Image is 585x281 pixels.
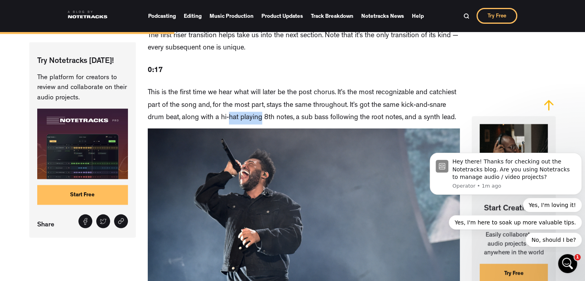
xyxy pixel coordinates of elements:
[558,254,577,273] iframe: Intercom live chat
[148,30,460,55] p: The first riser transition helps take us into the next section. Note that it’s the only transitio...
[78,215,92,228] a: Share on Facebook
[37,219,58,230] p: Share
[210,10,253,22] a: Music Production
[37,73,128,103] p: The platform for creators to review and collaborate on their audio projects.
[311,10,353,22] a: Track Breakdown
[96,215,110,228] a: Tweet
[463,13,469,19] img: Search Bar
[148,67,163,74] strong: 0:17
[427,146,585,252] iframe: Intercom notifications message
[148,87,460,125] p: This is the first time we hear what will later be the post chorus. It’s the most recognizable and...
[574,254,581,260] span: 1
[118,218,124,225] img: Share link icon
[261,10,303,22] a: Product Updates
[361,10,404,22] a: Notetracks News
[476,8,517,24] a: Try Free
[184,10,202,22] a: Editing
[37,56,128,67] p: Try Notetracks [DATE]!
[148,10,176,22] a: Podcasting
[412,10,424,22] a: Help
[37,185,128,205] a: Start Free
